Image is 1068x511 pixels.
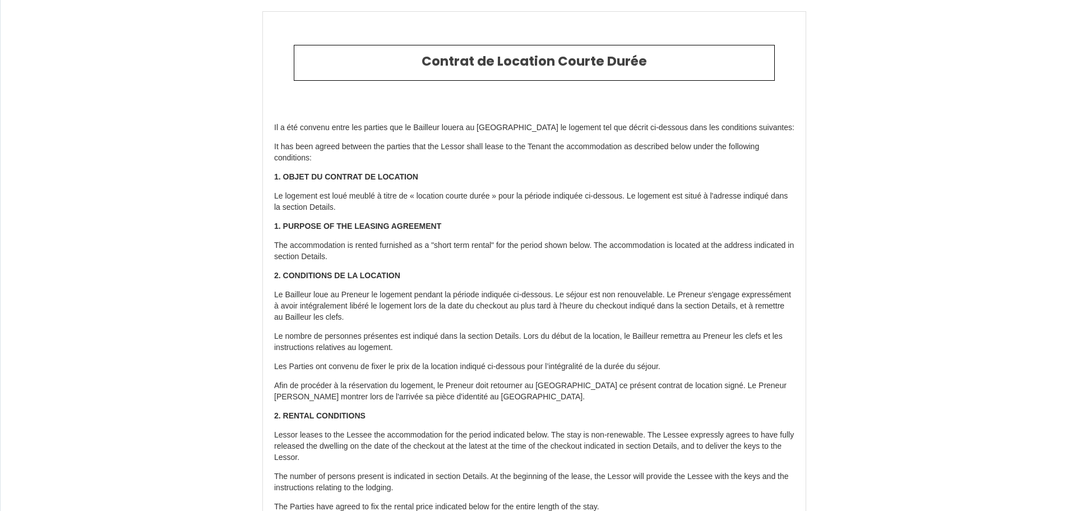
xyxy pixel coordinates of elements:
p: Le nombre de personnes présentes est indiqué dans la section Details. Lors du début de la locatio... [274,331,794,353]
p: It has been agreed between the parties that the Lessor shall lease to the Tenant the accommodatio... [274,141,794,164]
strong: 2. RENTAL CONDITIONS [274,411,366,420]
strong: 2. CONDITIONS DE LA LOCATION [274,271,400,280]
p: The accommodation is rented furnished as a "short term rental" for the period shown below. The ac... [274,240,794,263]
p: Lessor leases to the Lessee the accommodation for the period indicated below. The stay is non-ren... [274,430,794,463]
p: Le logement est loué meublé à titre de « location courte durée » pour la période indiquée ci-dess... [274,191,794,213]
p: Les Parties ont convenu de fixer le prix de la location indiqué ci-dessous pour l’intégralité de ... [274,361,794,372]
strong: 1. OBJET DU CONTRAT DE LOCATION [274,172,418,181]
h2: Contrat de Location Courte Durée [303,54,766,70]
p: Le Bailleur loue au Preneur le logement pendant la période indiquée ci-dessous. Le séjour est non... [274,289,794,323]
strong: 1. PURPOSE OF THE LEASING AGREEMENT [274,222,441,231]
p: The number of persons present is indicated in section Details. At the beginning of the lease, the... [274,471,794,494]
p: Il a été convenu entre les parties que le Bailleur louera au [GEOGRAPHIC_DATA] le logement tel qu... [274,122,794,133]
p: Afin de procéder à la réservation du logement, le Preneur doit retourner au [GEOGRAPHIC_DATA] ce ... [274,380,794,403]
